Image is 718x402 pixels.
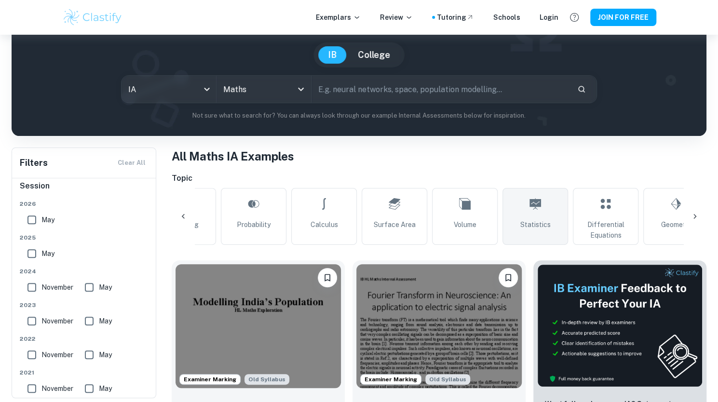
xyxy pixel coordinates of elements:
button: Please log in to bookmark exemplars [499,268,518,287]
span: November [41,349,73,360]
a: Tutoring [437,12,474,23]
span: May [41,248,54,259]
button: Search [573,81,590,97]
p: Not sure what to search for? You can always look through our example Internal Assessments below f... [19,111,699,121]
button: College [348,46,400,64]
button: Help and Feedback [566,9,583,26]
img: Clastify logo [62,8,123,27]
span: Old Syllabus [244,374,289,385]
button: JOIN FOR FREE [590,9,656,26]
span: 2025 [20,233,149,242]
span: Calculus [311,219,338,230]
span: May [99,282,112,293]
a: Schools [493,12,520,23]
img: Maths IA example thumbnail: Fourier Transform in Neuroscience: An ap [356,264,522,388]
span: November [41,383,73,394]
p: Exemplars [316,12,361,23]
span: May [99,316,112,326]
span: 2026 [20,200,149,208]
span: Old Syllabus [425,374,470,385]
span: May [99,383,112,394]
input: E.g. neural networks, space, population modelling... [312,76,569,103]
img: Maths IA example thumbnail: Modelling India’s Population [176,264,341,388]
span: Statistics [520,219,551,230]
span: Probability [237,219,271,230]
button: Open [294,82,308,96]
span: Geometry [661,219,691,230]
h1: All Maths IA Examples [172,147,706,165]
span: Surface Area [374,219,416,230]
div: Although this IA is written for the old math syllabus (last exam in November 2020), the current I... [244,374,289,385]
div: IA [122,76,216,103]
span: 2023 [20,301,149,309]
h6: Session [20,180,149,200]
h6: Topic [172,173,706,184]
span: November [41,316,73,326]
a: Login [540,12,558,23]
span: Differential Equations [577,219,634,241]
span: May [99,349,112,360]
span: November [41,282,73,293]
button: Please log in to bookmark exemplars [318,268,337,287]
span: Examiner Marking [180,375,240,384]
div: Although this IA is written for the old math syllabus (last exam in November 2020), the current I... [425,374,470,385]
h6: Filters [20,156,48,170]
span: Examiner Marking [361,375,421,384]
p: Review [380,12,413,23]
span: 2022 [20,335,149,343]
span: 2024 [20,267,149,276]
span: 2021 [20,368,149,377]
span: May [41,214,54,225]
button: IB [318,46,346,64]
img: Thumbnail [537,264,703,387]
span: Volume [454,219,476,230]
